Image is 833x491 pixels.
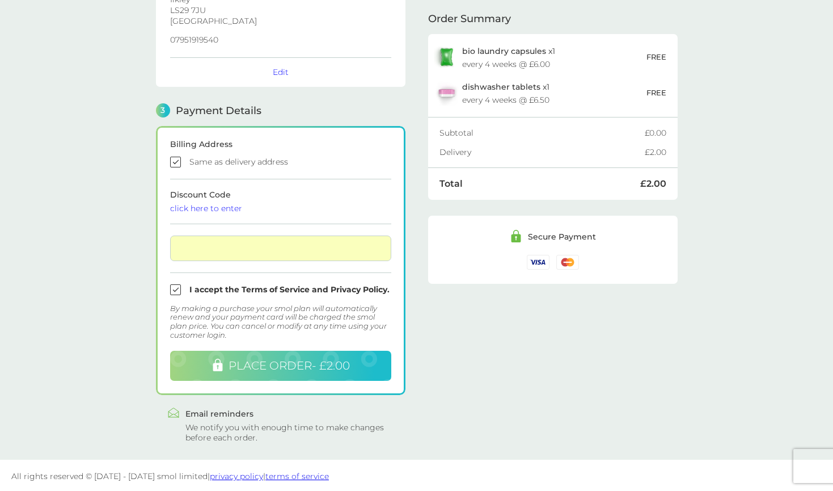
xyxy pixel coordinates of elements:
[175,244,387,253] iframe: Secure card payment input frame
[462,47,555,56] p: x 1
[439,148,645,156] div: Delivery
[156,103,170,117] span: 3
[640,179,666,188] div: £2.00
[556,255,579,269] img: /assets/icons/cards/mastercard.svg
[185,410,394,418] div: Email reminders
[462,60,550,68] div: every 4 weeks @ £6.00
[462,96,549,104] div: every 4 weeks @ £6.50
[176,106,261,116] span: Payment Details
[462,82,540,92] span: dishwasher tablets
[170,36,391,44] p: 07951919540
[210,471,263,481] a: privacy policy
[528,233,596,241] div: Secure Payment
[170,304,391,339] div: By making a purchase your smol plan will automatically renew and your payment card will be charge...
[170,17,391,25] p: [GEOGRAPHIC_DATA]
[170,190,391,212] span: Discount Code
[185,422,394,443] div: We notify you with enough time to make changes before each order.
[462,82,549,91] p: x 1
[273,67,289,77] button: Edit
[265,471,329,481] a: terms of service
[646,51,666,63] p: FREE
[646,87,666,99] p: FREE
[645,148,666,156] div: £2.00
[170,6,391,14] p: LS29 7JU
[462,46,546,56] span: bio laundry capsules
[439,129,645,137] div: Subtotal
[170,351,391,381] button: PLACE ORDER- £2.00
[645,129,666,137] div: £0.00
[527,255,549,269] img: /assets/icons/cards/visa.svg
[428,14,511,24] span: Order Summary
[170,204,391,212] div: click here to enter
[170,140,391,148] div: Billing Address
[229,359,350,372] span: PLACE ORDER - £2.00
[439,179,640,188] div: Total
